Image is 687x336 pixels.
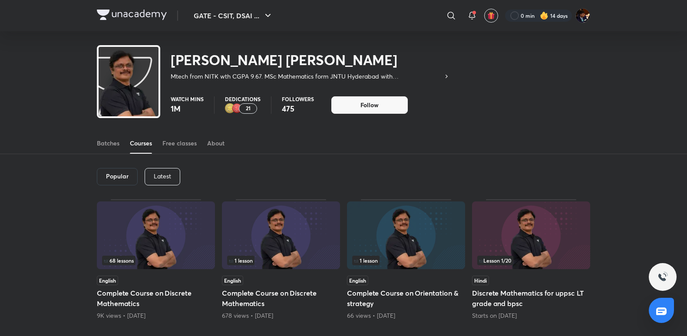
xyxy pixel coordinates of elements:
h2: [PERSON_NAME] [PERSON_NAME] [171,51,450,69]
img: Thumbnail [347,201,465,269]
div: infocontainer [102,256,210,265]
a: Company Logo [97,10,167,22]
span: 1 lesson [354,258,378,263]
div: Free classes [162,139,197,148]
p: Followers [282,96,314,102]
h5: Complete Course on Discrete Mathematics [222,288,340,309]
p: Dedications [225,96,261,102]
p: 21 [246,105,251,112]
div: 66 views • 17 days ago [347,311,465,320]
div: Complete Course on Discrete Mathematics [97,199,215,320]
span: 68 lessons [104,258,134,263]
img: Company Logo [97,10,167,20]
div: Batches [97,139,119,148]
div: left [227,256,335,265]
span: Follow [360,101,379,109]
div: infocontainer [227,256,335,265]
img: class [99,49,159,141]
div: 678 views • 6 months ago [222,311,340,320]
p: 1M [171,103,204,114]
span: English [222,276,243,285]
div: Complete Course on Discrete Mathematics [222,199,340,320]
img: educator badge1 [232,103,242,114]
button: avatar [484,9,498,23]
img: streak [540,11,548,20]
div: About [207,139,225,148]
img: ttu [657,272,668,282]
span: Hindi [472,276,489,285]
span: Lesson 1 / 20 [479,258,512,263]
a: Free classes [162,133,197,154]
img: Thumbnail [472,201,590,269]
p: 475 [282,103,314,114]
div: Discrete Mathematics for uppsc LT grade and bpsc [472,199,590,320]
p: Mtech from NITK wth CGPA 9.67. MSc Mathematics form JNTU Hyderabad with Distinction.Qualified UGC... [171,72,443,81]
div: infosection [102,256,210,265]
img: educator badge2 [225,103,235,114]
div: infocontainer [477,256,585,265]
div: left [102,256,210,265]
span: English [347,276,368,285]
a: About [207,133,225,154]
div: infosection [477,256,585,265]
img: Thumbnail [97,201,215,269]
div: Complete Course on Orientation & strategy [347,199,465,320]
div: left [477,256,585,265]
h5: Discrete Mathematics for uppsc LT grade and bpsc [472,288,590,309]
p: Latest [154,173,171,180]
span: 1 lesson [229,258,253,263]
span: English [97,276,118,285]
div: infosection [352,256,460,265]
a: Courses [130,133,152,154]
div: left [352,256,460,265]
div: 9K views • 3 months ago [97,311,215,320]
button: GATE - CSIT, DSAI ... [188,7,278,24]
h5: Complete Course on Orientation & strategy [347,288,465,309]
div: Courses [130,139,152,148]
a: Batches [97,133,119,154]
img: avatar [487,12,495,20]
img: Asmeet Gupta [575,8,590,23]
img: Thumbnail [222,201,340,269]
div: Starts on Oct 2 [472,311,590,320]
p: Watch mins [171,96,204,102]
h6: Popular [106,173,129,180]
div: infocontainer [352,256,460,265]
div: infosection [227,256,335,265]
h5: Complete Course on Discrete Mathematics [97,288,215,309]
button: Follow [331,96,408,114]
